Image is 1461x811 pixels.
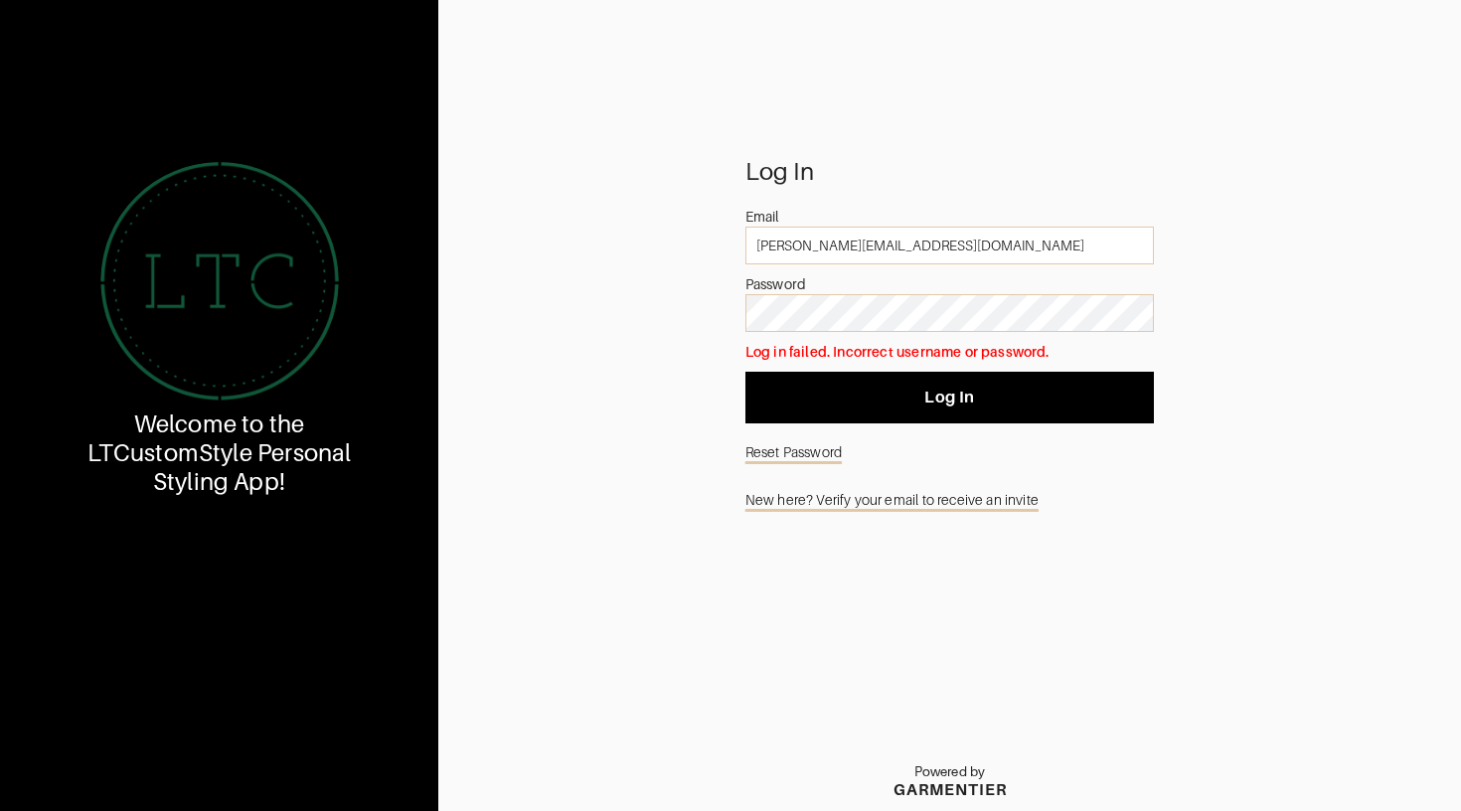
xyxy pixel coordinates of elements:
[745,342,1155,362] div: Log in failed. Incorrect username or password.
[745,372,1155,423] button: Log In
[893,764,1007,780] p: Powered by
[745,162,1155,182] div: Log In
[745,274,1155,294] div: Password
[745,207,1155,227] div: Email
[68,410,372,496] div: Welcome to the LTCustomStyle Personal Styling App!
[893,780,1007,799] div: GARMENTIER
[745,481,1155,519] a: New here? Verify your email to receive an invite
[761,388,1139,407] span: Log In
[100,162,339,401] img: 1610371403684.png.png
[745,433,1155,471] a: Reset Password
